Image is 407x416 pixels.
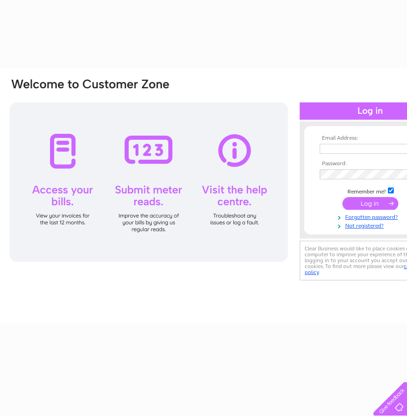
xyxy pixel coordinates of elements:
input: Submit [342,197,398,210]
